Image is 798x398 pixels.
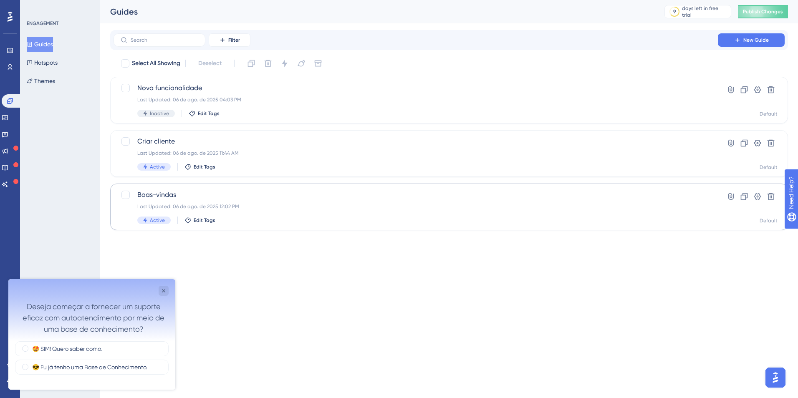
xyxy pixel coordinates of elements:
[27,55,58,70] button: Hotspots
[738,5,788,18] button: Publish Changes
[743,8,783,15] span: Publish Changes
[132,58,180,68] span: Select All Showing
[189,110,220,117] button: Edit Tags
[27,73,55,88] button: Themes
[760,217,778,224] div: Default
[137,96,694,103] div: Last Updated: 06 de ago. de 2025 04:03 PM
[150,164,165,170] span: Active
[743,37,769,43] span: New Guide
[760,111,778,117] div: Default
[137,83,694,93] span: Nova funcionalidade
[673,8,676,15] div: 9
[184,164,215,170] button: Edit Tags
[209,33,250,47] button: Filter
[191,56,229,71] button: Deselect
[682,5,728,18] div: days left in free trial
[718,33,785,47] button: New Guide
[20,2,52,12] span: Need Help?
[184,217,215,224] button: Edit Tags
[137,203,694,210] div: Last Updated: 06 de ago. de 2025 12:02 PM
[137,150,694,156] div: Last Updated: 06 de ago. de 2025 11:44 AM
[137,136,694,146] span: Criar cliente
[150,217,165,224] span: Active
[194,217,215,224] span: Edit Tags
[763,365,788,390] iframe: UserGuiding AI Assistant Launcher
[27,37,53,52] button: Guides
[8,279,175,390] iframe: UserGuiding Survey
[137,190,694,200] span: Boas-vindas
[27,20,58,27] div: ENGAGEMENT
[198,58,222,68] span: Deselect
[194,164,215,170] span: Edit Tags
[198,110,220,117] span: Edit Tags
[760,164,778,171] div: Default
[228,37,240,43] span: Filter
[150,110,169,117] span: Inactive
[131,37,198,43] input: Search
[110,6,644,18] div: Guides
